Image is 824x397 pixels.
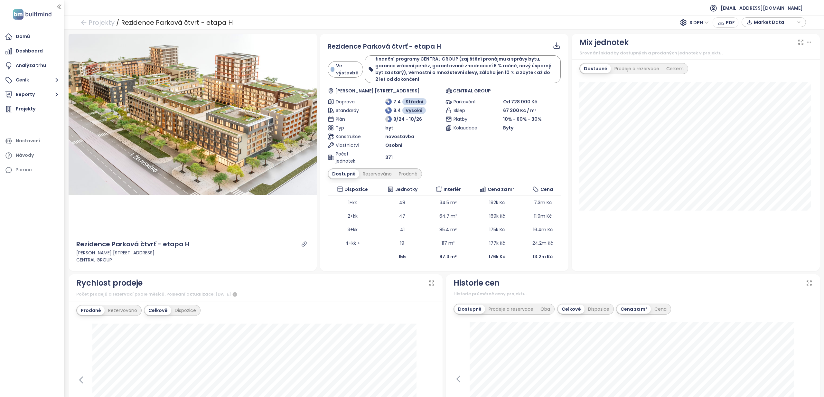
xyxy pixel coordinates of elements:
td: 41 [378,223,427,236]
span: 169k Kč [489,213,505,219]
div: [PERSON_NAME] [STREET_ADDRESS] [76,249,309,256]
div: Dostupné [454,305,485,314]
div: Dispozice [585,305,613,314]
span: Market Data [754,17,795,27]
span: Sklep [454,107,482,114]
span: Ve výstavbě [336,62,360,76]
div: Srovnání skladby dostupných a prodaných jednotek v projektu. [579,50,812,56]
span: Byty [503,124,513,131]
button: PDF [713,17,738,28]
div: Pomoc [3,164,61,176]
a: Dashboard [3,45,61,58]
td: 34.5 m² [427,196,469,209]
td: 1+kk [328,196,378,209]
b: 176k Kč [489,253,505,260]
td: 3+kk [328,223,378,236]
div: Počet prodejů a rezervací podle měsíců. Poslední aktualizace: [DATE] [76,291,435,298]
div: Domů [16,33,30,41]
span: Cena [540,186,553,193]
div: Rezervováno [105,306,141,315]
span: Střední [406,98,423,105]
a: Projekty [3,103,61,116]
a: arrow-left Projekty [80,17,115,28]
div: / [116,17,119,28]
div: Dashboard [16,47,43,55]
span: CENTRAL GROUP [453,87,491,94]
div: Prodané [77,306,105,315]
b: finanční programy CENTRAL GROUP (zajištění pronájmu a správy bytu, garance vrácení peněz, garanto... [375,56,551,82]
div: Celkem [663,64,687,73]
div: Historie cen [454,277,500,289]
span: 7.3m Kč [534,199,552,206]
div: Rychlost prodeje [76,277,143,289]
span: 177k Kč [489,240,505,246]
span: 192k Kč [489,199,505,206]
span: Jednotky [395,186,417,193]
span: Standardy [336,107,365,114]
div: Oba [537,305,554,314]
div: Prodeje a rezervace [611,64,663,73]
div: button [745,17,802,27]
span: Rezidence Parková čtvrť - etapa H [328,42,441,52]
button: Ceník [3,74,61,87]
td: 47 [378,209,427,223]
span: Doprava [336,98,365,105]
b: 155 [398,253,406,260]
span: Interiér [444,186,461,193]
div: Historie průměrné ceny projektu. [454,291,812,297]
span: Parkování [454,98,482,105]
td: 48 [378,196,427,209]
div: Prodané [395,169,421,178]
span: novostavba [385,133,414,140]
span: 11.9m Kč [534,213,552,219]
b: 13.2m Kč [533,253,553,260]
span: Počet jednotek [336,150,365,165]
span: Cena za m² [488,186,514,193]
span: Od 728 000 Kč [503,99,537,105]
span: Vlastnictví [336,142,365,149]
div: Projekty [16,105,35,113]
span: Kolaudace [454,124,482,131]
span: Plán [336,116,365,123]
div: Dostupné [580,64,611,73]
div: Rezidence Parková čtvrť - etapa H [76,239,190,249]
a: Analýza trhu [3,59,61,72]
div: Rezervováno [359,169,395,178]
div: Prodeje a rezervace [485,305,537,314]
span: 67 200 Kč / m² [503,107,537,114]
div: Dispozice [171,306,200,315]
td: 19 [378,236,427,250]
img: logo [11,8,53,21]
span: Dispozice [344,186,368,193]
span: Konstrukce [336,133,365,140]
a: link [301,241,307,247]
div: Analýza trhu [16,61,46,70]
span: Platby [454,116,482,123]
span: Typ [336,124,365,131]
a: Nastavení [3,135,61,147]
span: 24.2m Kč [532,240,553,246]
span: arrow-left [80,19,87,26]
div: Rezidence Parková čtvrť - etapa H [121,17,233,28]
span: 371 [385,154,393,161]
span: PDF [726,19,735,26]
div: Nastavení [16,137,40,145]
div: CENTRAL GROUP [76,256,309,263]
span: S DPH [689,18,709,27]
span: byt [385,124,393,131]
div: Celkově [145,306,171,315]
td: 4+kk + [328,236,378,250]
div: Pomoc [16,166,32,174]
span: 9/24 - 10/26 [393,116,422,123]
span: Osobní [385,142,402,149]
div: Cena za m² [617,305,651,314]
b: 67.3 m² [439,253,457,260]
span: [PERSON_NAME] [STREET_ADDRESS] [335,87,420,94]
td: 117 m² [427,236,469,250]
div: Dostupné [329,169,359,178]
a: Návody [3,149,61,162]
span: Vysoké [406,107,423,114]
span: [EMAIL_ADDRESS][DOMAIN_NAME] [721,0,803,16]
td: 85.4 m² [427,223,469,236]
